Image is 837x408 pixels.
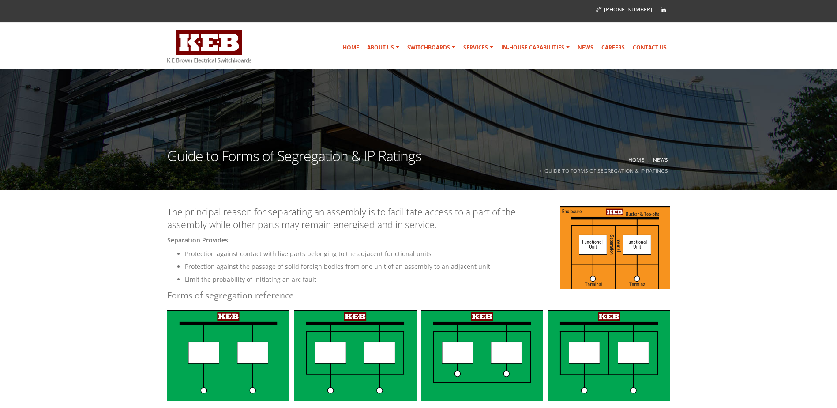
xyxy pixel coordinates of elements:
h5: Separation provides: [167,236,670,244]
img: K E Brown Electrical Switchboards [167,30,251,63]
a: Careers [598,39,628,57]
li: Protection against the passage of solid foreign bodies from one unit of an assembly to an adjacen... [185,261,670,272]
a: Linkedin [657,3,670,16]
a: News [653,156,668,163]
a: Contact Us [629,39,670,57]
a: News [574,39,597,57]
a: About Us [364,39,403,57]
p: The principal reason for separating an assembly is to facilitate access to a part of the assembly... [167,206,670,232]
a: [PHONE_NUMBER] [596,6,652,13]
a: Switchboards [404,39,459,57]
a: In-house Capabilities [498,39,573,57]
li: Guide to Forms of Segregation & IP Ratings [537,165,668,176]
li: Limit the probability of initiating an arc fault [185,274,670,285]
a: Home [339,39,363,57]
a: Home [628,156,644,163]
h1: Guide to Forms of Segregation & IP Ratings [167,149,421,174]
h4: Forms of segregation reference [167,289,670,301]
li: Protection against contact with live parts belonging to the adjacent functional units [185,249,670,259]
a: Services [460,39,497,57]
